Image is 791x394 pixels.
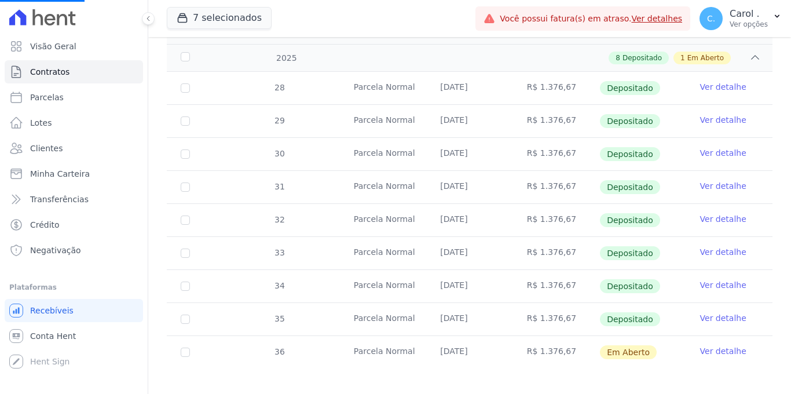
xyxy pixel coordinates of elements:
span: Depositado [622,53,662,63]
span: Depositado [600,279,660,293]
span: 30 [273,149,285,158]
input: Só é possível selecionar pagamentos em aberto [181,315,190,324]
span: 32 [273,215,285,224]
span: Depositado [600,114,660,128]
a: Minha Carteira [5,162,143,185]
span: 34 [273,281,285,290]
a: Conta Hent [5,324,143,348]
button: C. Carol . Ver opções [690,2,791,35]
span: Negativação [30,245,81,256]
td: [DATE] [426,237,512,269]
span: Recebíveis [30,305,74,316]
span: Lotes [30,117,52,129]
td: R$ 1.376,67 [513,270,599,302]
span: 29 [273,116,285,125]
td: R$ 1.376,67 [513,72,599,104]
td: [DATE] [426,303,512,335]
p: Ver opções [730,20,768,29]
span: Em Aberto [687,53,724,63]
a: Crédito [5,213,143,236]
td: Parcela Normal [340,105,426,137]
td: R$ 1.376,67 [513,237,599,269]
span: Crédito [30,219,60,231]
input: Só é possível selecionar pagamentos em aberto [181,116,190,126]
a: Ver detalhe [700,345,746,357]
input: default [181,348,190,357]
td: [DATE] [426,171,512,203]
span: Depositado [600,246,660,260]
a: Negativação [5,239,143,262]
span: C. [707,14,715,23]
a: Transferências [5,188,143,211]
a: Contratos [5,60,143,83]
input: Só é possível selecionar pagamentos em aberto [181,249,190,258]
button: 7 selecionados [167,7,272,29]
td: R$ 1.376,67 [513,336,599,369]
a: Ver detalhe [700,81,746,93]
a: Parcelas [5,86,143,109]
a: Ver detalhe [700,312,746,324]
td: Parcela Normal [340,204,426,236]
td: [DATE] [426,336,512,369]
td: Parcela Normal [340,72,426,104]
td: Parcela Normal [340,303,426,335]
td: [DATE] [426,204,512,236]
input: Só é possível selecionar pagamentos em aberto [181,183,190,192]
span: Depositado [600,81,660,95]
span: 8 [616,53,620,63]
td: [DATE] [426,105,512,137]
span: Contratos [30,66,69,78]
span: Transferências [30,194,89,205]
a: Lotes [5,111,143,134]
span: 31 [273,182,285,191]
a: Clientes [5,137,143,160]
span: Depositado [600,180,660,194]
div: Plataformas [9,280,138,294]
td: Parcela Normal [340,336,426,369]
span: Em Aberto [600,345,657,359]
span: Depositado [600,312,660,326]
a: Ver detalhes [631,14,682,23]
input: Só é possível selecionar pagamentos em aberto [181,83,190,93]
td: Parcela Normal [340,270,426,302]
span: Depositado [600,147,660,161]
td: Parcela Normal [340,138,426,170]
td: Parcela Normal [340,237,426,269]
span: Depositado [600,213,660,227]
a: Recebíveis [5,299,143,322]
a: Ver detalhe [700,246,746,258]
span: Você possui fatura(s) em atraso. [500,13,682,25]
p: Carol . [730,8,768,20]
span: Visão Geral [30,41,76,52]
a: Ver detalhe [700,180,746,192]
td: Parcela Normal [340,171,426,203]
a: Visão Geral [5,35,143,58]
a: Ver detalhe [700,114,746,126]
span: 1 [680,53,685,63]
input: Só é possível selecionar pagamentos em aberto [181,216,190,225]
span: 33 [273,248,285,257]
td: R$ 1.376,67 [513,303,599,335]
td: [DATE] [426,138,512,170]
span: Conta Hent [30,330,76,342]
span: 28 [273,83,285,92]
span: 35 [273,314,285,323]
span: Minha Carteira [30,168,90,180]
td: R$ 1.376,67 [513,138,599,170]
span: 36 [273,347,285,356]
a: Ver detalhe [700,147,746,159]
a: Ver detalhe [700,213,746,225]
td: R$ 1.376,67 [513,204,599,236]
span: Parcelas [30,92,64,103]
td: R$ 1.376,67 [513,171,599,203]
input: Só é possível selecionar pagamentos em aberto [181,282,190,291]
span: Clientes [30,143,63,154]
a: Ver detalhe [700,279,746,291]
td: [DATE] [426,270,512,302]
td: R$ 1.376,67 [513,105,599,137]
input: Só é possível selecionar pagamentos em aberto [181,149,190,159]
td: [DATE] [426,72,512,104]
